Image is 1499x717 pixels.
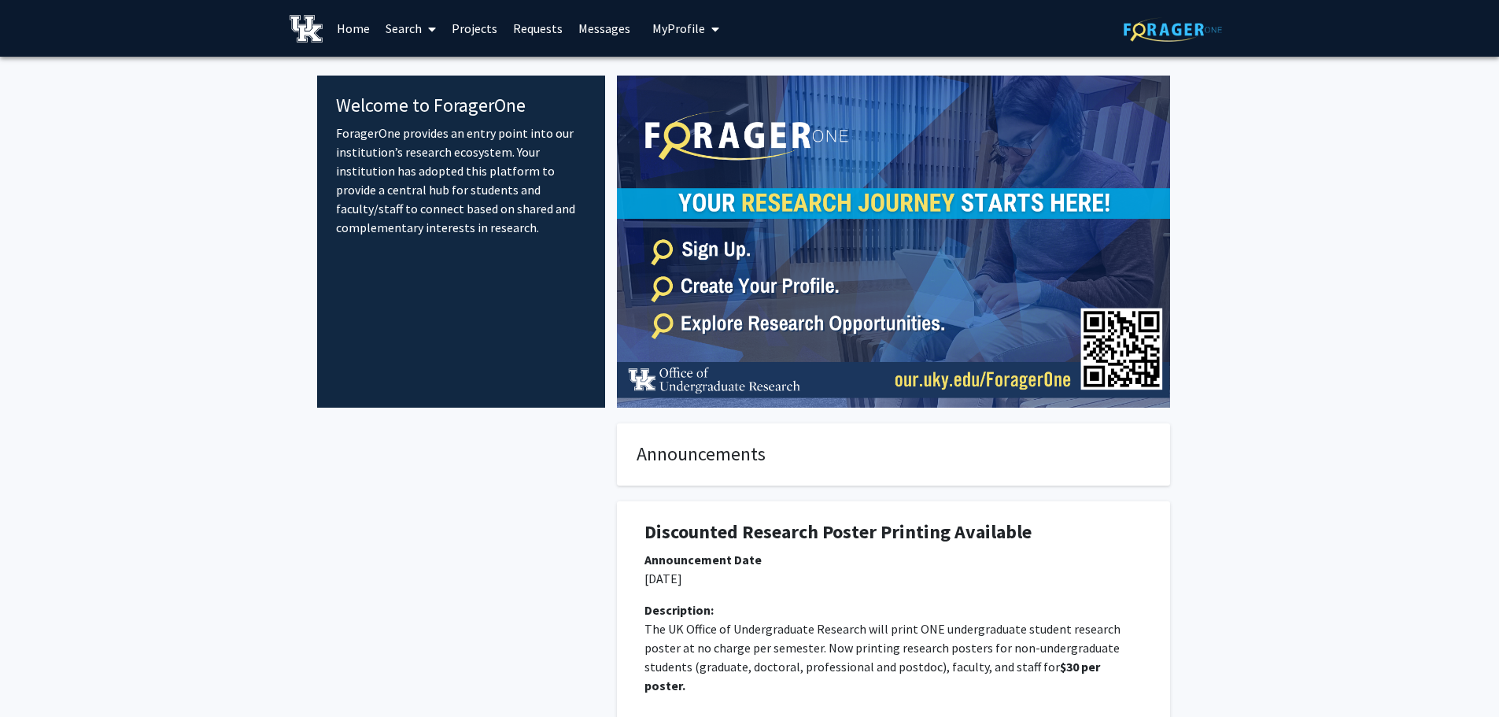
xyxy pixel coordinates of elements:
h4: Welcome to ForagerOne [336,94,587,117]
p: [DATE] [644,569,1143,588]
h1: Discounted Research Poster Printing Available [644,521,1143,544]
img: University of Kentucky Logo [290,15,323,43]
img: Cover Image [617,76,1170,408]
div: Announcement Date [644,550,1143,569]
a: Home [329,1,378,56]
h4: Announcements [637,443,1150,466]
a: Messages [570,1,638,56]
a: Projects [444,1,505,56]
iframe: Chat [12,646,67,705]
span: The UK Office of Undergraduate Research will print ONE undergraduate student research poster at n... [644,621,1123,674]
div: Description: [644,601,1143,619]
a: Requests [505,1,570,56]
p: ForagerOne provides an entry point into our institution’s research ecosystem. Your institution ha... [336,124,587,237]
strong: $30 per poster. [644,659,1102,693]
a: Search [378,1,444,56]
img: ForagerOne Logo [1124,17,1222,42]
span: My Profile [652,20,705,36]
